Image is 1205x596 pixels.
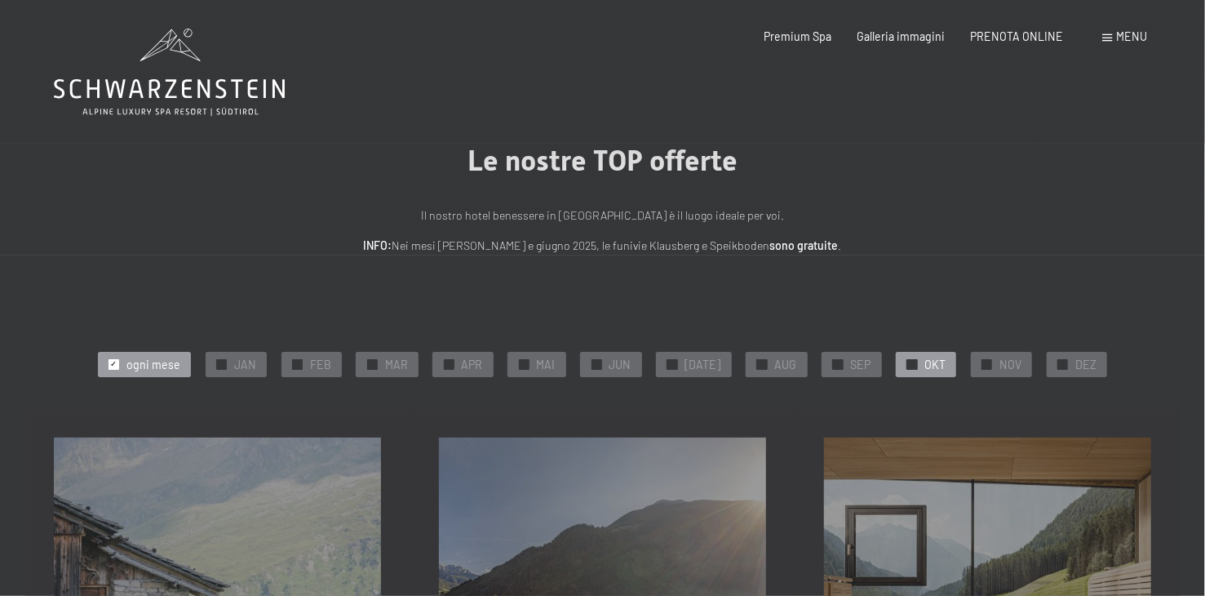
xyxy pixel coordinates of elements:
[984,359,990,369] span: ✓
[364,238,392,252] strong: INFO:
[244,237,962,256] p: Nei mesi [PERSON_NAME] e giugno 2025, le funivie Klausberg e Speikboden .
[924,357,946,373] span: OKT
[369,359,375,369] span: ✓
[537,357,556,373] span: MAI
[759,359,765,369] span: ✓
[1075,357,1096,373] span: DEZ
[770,238,839,252] strong: sono gratuite
[593,359,600,369] span: ✓
[467,144,738,177] span: Le nostre TOP offerte
[445,359,452,369] span: ✓
[294,359,300,369] span: ✓
[462,357,483,373] span: APR
[999,357,1021,373] span: NOV
[310,357,331,373] span: FEB
[764,29,831,43] a: Premium Spa
[669,359,676,369] span: ✓
[970,29,1063,43] a: PRENOTA ONLINE
[385,357,408,373] span: MAR
[909,359,915,369] span: ✓
[1060,359,1066,369] span: ✓
[857,29,945,43] a: Galleria immagini
[684,357,720,373] span: [DATE]
[234,357,256,373] span: JAN
[850,357,871,373] span: SEP
[218,359,224,369] span: ✓
[609,357,631,373] span: JUN
[835,359,841,369] span: ✓
[1117,29,1148,43] span: Menu
[244,207,962,225] p: Il nostro hotel benessere in [GEOGRAPHIC_DATA] è il luogo ideale per voi.
[521,359,527,369] span: ✓
[110,359,117,369] span: ✓
[126,357,180,373] span: ogni mese
[774,357,796,373] span: AUG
